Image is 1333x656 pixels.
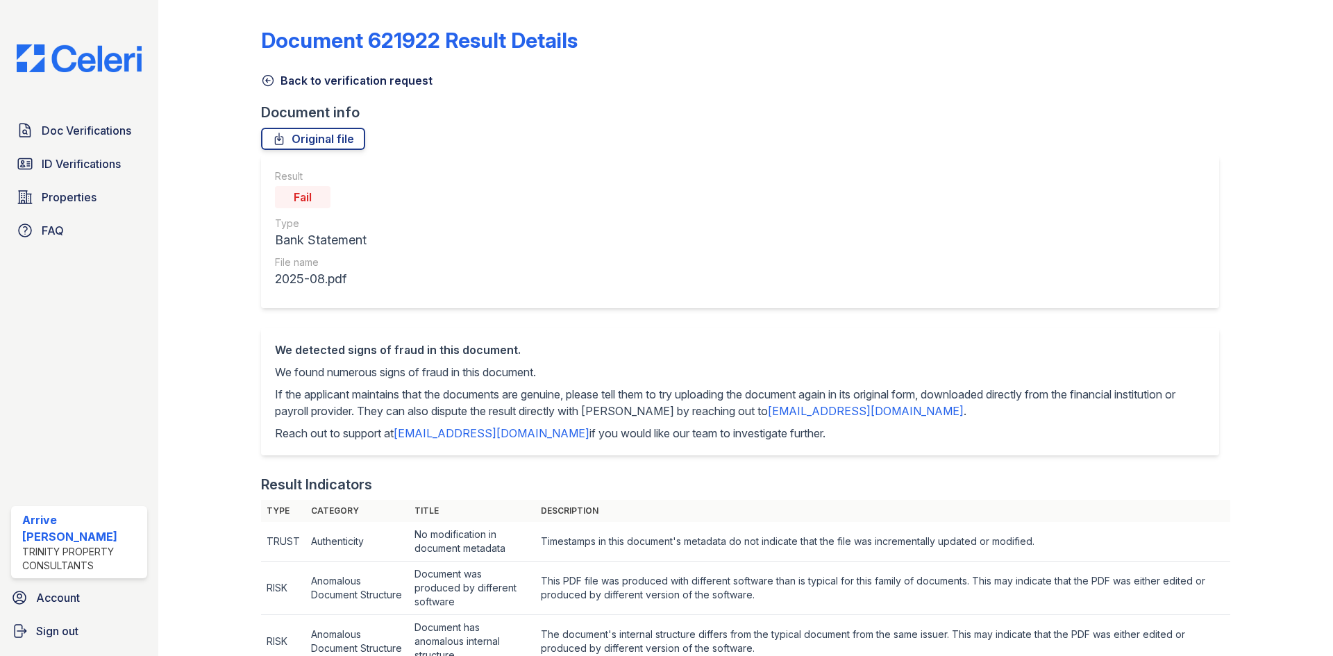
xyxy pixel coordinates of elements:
span: FAQ [42,222,64,239]
span: ID Verifications [42,155,121,172]
a: Properties [11,183,147,211]
td: No modification in document metadata [409,522,535,562]
div: File name [275,255,367,269]
span: Sign out [36,623,78,639]
span: . [964,404,966,418]
img: CE_Logo_Blue-a8612792a0a2168367f1c8372b55b34899dd931a85d93a1a3d3e32e68fde9ad4.png [6,44,153,72]
div: We detected signs of fraud in this document. [275,342,1205,358]
iframe: chat widget [1275,600,1319,642]
div: Arrive [PERSON_NAME] [22,512,142,545]
div: Result Indicators [261,475,372,494]
a: FAQ [11,217,147,244]
td: TRUST [261,522,305,562]
div: Bank Statement [275,230,367,250]
a: Doc Verifications [11,117,147,144]
a: Sign out [6,617,153,645]
td: RISK [261,562,305,615]
th: Type [261,500,305,522]
td: This PDF file was produced with different software than is typical for this family of documents. ... [535,562,1230,615]
td: Timestamps in this document's metadata do not indicate that the file was incrementally updated or... [535,522,1230,562]
a: Document 621922 Result Details [261,28,578,53]
div: Trinity Property Consultants [22,545,142,573]
a: [EMAIL_ADDRESS][DOMAIN_NAME] [394,426,589,440]
div: Type [275,217,367,230]
p: We found numerous signs of fraud in this document. [275,364,1205,380]
td: Anomalous Document Structure [305,562,409,615]
p: If the applicant maintains that the documents are genuine, please tell them to try uploading the ... [275,386,1205,419]
td: Authenticity [305,522,409,562]
a: Original file [261,128,365,150]
a: Back to verification request [261,72,433,89]
p: Reach out to support at if you would like our team to investigate further. [275,425,1205,441]
a: [EMAIL_ADDRESS][DOMAIN_NAME] [768,404,964,418]
th: Title [409,500,535,522]
th: Category [305,500,409,522]
span: Account [36,589,80,606]
div: Document info [261,103,1230,122]
td: Document was produced by different software [409,562,535,615]
span: Doc Verifications [42,122,131,139]
div: 2025-08.pdf [275,269,367,289]
a: Account [6,584,153,612]
th: Description [535,500,1230,522]
a: ID Verifications [11,150,147,178]
span: Properties [42,189,97,205]
div: Fail [275,186,330,208]
div: Result [275,169,367,183]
